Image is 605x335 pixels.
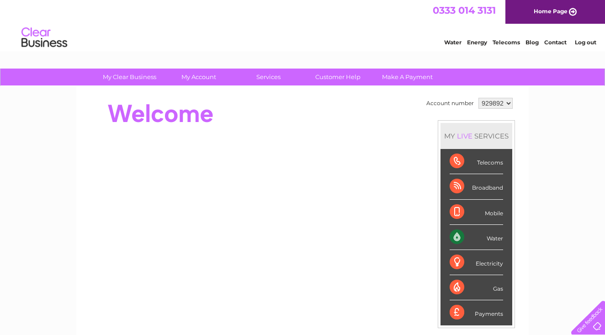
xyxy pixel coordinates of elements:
[21,24,68,52] img: logo.png
[450,174,503,199] div: Broadband
[450,300,503,325] div: Payments
[424,96,476,111] td: Account number
[87,5,519,44] div: Clear Business is a trading name of Verastar Limited (registered in [GEOGRAPHIC_DATA] No. 3667643...
[231,69,306,85] a: Services
[450,200,503,225] div: Mobile
[440,123,512,149] div: MY SERVICES
[455,132,474,140] div: LIVE
[433,5,496,16] a: 0333 014 3131
[493,39,520,46] a: Telecoms
[161,69,237,85] a: My Account
[544,39,567,46] a: Contact
[92,69,167,85] a: My Clear Business
[370,69,445,85] a: Make A Payment
[444,39,462,46] a: Water
[467,39,487,46] a: Energy
[450,149,503,174] div: Telecoms
[450,250,503,275] div: Electricity
[525,39,539,46] a: Blog
[300,69,376,85] a: Customer Help
[450,275,503,300] div: Gas
[450,225,503,250] div: Water
[575,39,596,46] a: Log out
